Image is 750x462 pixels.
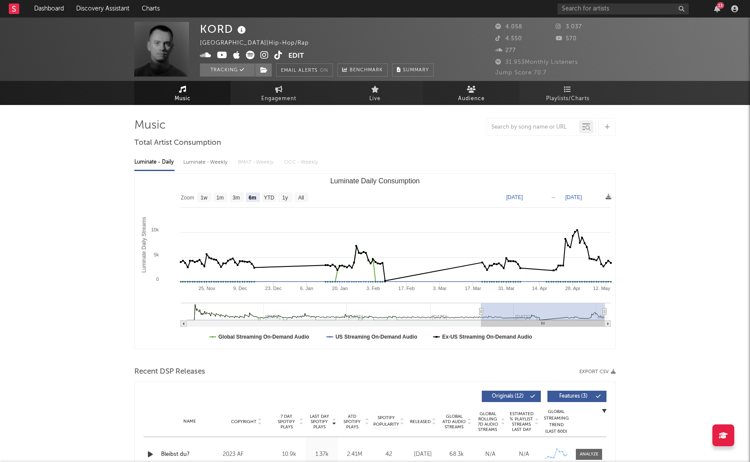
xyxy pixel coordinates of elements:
text: 3m [233,195,240,201]
input: Search by song name or URL [487,124,579,131]
div: 10.9k [275,450,303,459]
a: Music [134,81,231,105]
text: 12. May [593,286,610,291]
div: 1.37k [308,450,336,459]
text: 1w [201,195,208,201]
span: 7 Day Spotify Plays [275,414,298,430]
a: Benchmark [337,63,388,77]
span: Estimated % Playlist Streams Last Day [509,411,533,432]
span: Released [410,419,431,424]
div: Luminate - Weekly [183,155,229,170]
div: KORD [200,22,248,36]
div: 68.3k [442,450,471,459]
span: Jump Score: 70.7 [495,70,547,76]
a: Engagement [231,81,327,105]
span: ATD Spotify Plays [340,414,364,430]
button: Tracking [200,63,255,77]
button: Email AlertsOn [276,63,333,77]
text: YTD [264,195,274,201]
text: Ma… [597,314,609,319]
text: 0 [156,276,159,282]
span: Spotify Popularity [373,415,399,428]
svg: Luminate Daily Consumption [135,174,615,349]
text: [DATE] [506,194,523,200]
text: 3. Feb [366,286,380,291]
text: 6m [249,195,256,201]
text: 14. Apr [532,286,547,291]
span: 4.550 [495,36,522,42]
div: N/A [476,450,505,459]
text: [DATE] [565,194,582,200]
text: Luminate Daily Streams [141,217,147,273]
span: 3.037 [556,24,582,30]
button: Edit [288,51,304,62]
text: Zoom [181,195,194,201]
text: 1m [217,195,224,201]
a: Bleibst du? [161,450,218,459]
text: 17. Mar [465,286,481,291]
text: Global Streaming On-Demand Audio [218,334,309,340]
text: All [298,195,304,201]
text: 1y [282,195,288,201]
text: 23. Dec [265,286,282,291]
span: Last Day Spotify Plays [308,414,331,430]
button: Features(3) [547,391,606,402]
span: Copyright [231,419,256,424]
div: [DATE] [408,450,438,459]
text: 10k [151,227,159,232]
div: Name [161,418,218,425]
text: Luminate Daily Consumption [330,177,420,185]
text: 31. Mar [498,286,515,291]
span: Engagement [261,94,296,104]
span: Total Artist Consumption [134,138,221,148]
text: 5k [154,252,159,257]
div: [GEOGRAPHIC_DATA] | Hip-Hop/Rap [200,38,319,49]
span: Summary [403,68,429,73]
text: US Streaming On-Demand Audio [336,334,417,340]
text: 28. Apr [565,286,581,291]
em: On [320,68,328,73]
text: → [550,194,556,200]
div: Global Streaming Trend (Last 60D) [543,409,569,435]
text: 17. Feb [398,286,414,291]
span: 277 [495,48,516,53]
text: 3. Mar [433,286,447,291]
div: N/A [509,450,539,459]
div: 2.41M [340,450,369,459]
span: Benchmark [350,65,383,76]
span: Originals ( 12 ) [487,394,528,399]
div: Luminate - Daily [134,155,175,170]
span: Music [175,94,191,104]
button: 13 [714,5,720,12]
span: Audience [458,94,485,104]
span: Playlists/Charts [546,94,589,104]
text: 20. Jan [332,286,348,291]
div: 42 [373,450,404,459]
span: Global Rolling 7D Audio Streams [476,411,500,432]
text: Ex-US Streaming On-Demand Audio [442,334,533,340]
span: Global ATD Audio Streams [442,414,466,430]
a: Audience [423,81,519,105]
a: Live [327,81,423,105]
input: Search for artists [557,3,689,14]
text: 25. Nov [199,286,215,291]
div: 2023 AF [223,449,270,460]
button: Summary [392,63,434,77]
a: Playlists/Charts [519,81,616,105]
span: 4.058 [495,24,522,30]
text: 6. Jan [300,286,313,291]
span: Features ( 3 ) [553,394,593,399]
span: Recent DSP Releases [134,367,205,377]
span: Live [369,94,381,104]
span: 570 [556,36,577,42]
button: Export CSV [579,369,616,374]
button: Originals(12) [482,391,541,402]
div: 13 [717,2,724,9]
span: 31.953 Monthly Listeners [495,59,578,65]
text: 9. Dec [233,286,247,291]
